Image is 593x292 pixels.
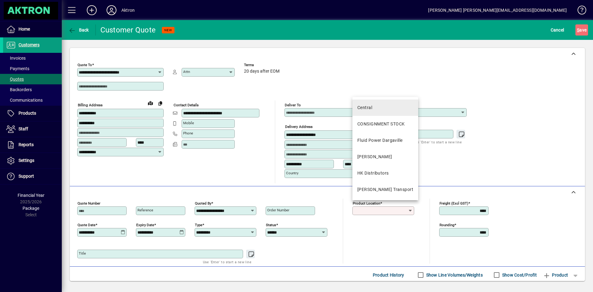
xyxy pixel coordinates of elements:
[62,24,96,36] app-page-header-button: Back
[79,251,86,256] mat-label: Title
[3,137,62,153] a: Reports
[439,201,468,205] mat-label: Freight (excl GST)
[244,69,280,74] span: 20 days after EOM
[413,138,462,146] mat-hint: Use 'Enter' to start a new line
[352,149,418,165] mat-option: HAMILTON
[285,103,301,107] mat-label: Deliver To
[78,63,92,67] mat-label: Quote To
[155,98,165,108] button: Copy to Delivery address
[6,77,24,82] span: Quotes
[357,154,392,160] div: [PERSON_NAME]
[145,98,155,108] a: View on map
[183,70,190,74] mat-label: Attn
[373,270,404,280] span: Product History
[6,66,29,71] span: Payments
[19,27,30,32] span: Home
[3,53,62,63] a: Invoices
[352,181,418,198] mat-option: T. Croft Transport
[78,201,100,205] mat-label: Quote number
[19,126,28,131] span: Staff
[266,222,276,227] mat-label: Status
[357,121,405,127] div: CONSIGNMENT STOCK
[3,95,62,105] a: Communications
[501,272,537,278] label: Show Cost/Profit
[183,131,193,135] mat-label: Phone
[577,28,579,32] span: S
[203,258,251,265] mat-hint: Use 'Enter' to start a new line
[357,137,403,144] div: Fluid Power Dargaville
[352,132,418,149] mat-option: Fluid Power Dargaville
[575,24,588,36] button: Save
[549,24,566,36] button: Cancel
[3,153,62,168] a: Settings
[67,24,90,36] button: Back
[6,98,43,103] span: Communications
[352,99,418,116] mat-option: Central
[352,116,418,132] mat-option: CONSIGNMENT STOCK
[19,158,34,163] span: Settings
[23,206,39,211] span: Package
[136,222,154,227] mat-label: Expiry date
[267,208,289,212] mat-label: Order number
[3,74,62,84] a: Quotes
[164,28,172,32] span: NEW
[543,270,568,280] span: Product
[353,201,380,205] mat-label: Product location
[357,104,372,111] div: Central
[137,208,153,212] mat-label: Reference
[78,222,95,227] mat-label: Quote date
[19,111,36,116] span: Products
[82,5,102,16] button: Add
[19,42,40,47] span: Customers
[244,63,281,67] span: Terms
[3,106,62,121] a: Products
[121,5,135,15] div: Aktron
[100,25,156,35] div: Customer Quote
[195,222,202,227] mat-label: Type
[19,142,34,147] span: Reports
[3,84,62,95] a: Backorders
[3,121,62,137] a: Staff
[370,269,407,281] button: Product History
[18,193,44,198] span: Financial Year
[357,186,413,193] div: [PERSON_NAME] Transport
[428,5,567,15] div: [PERSON_NAME] [PERSON_NAME][EMAIL_ADDRESS][DOMAIN_NAME]
[573,1,585,21] a: Knowledge Base
[195,201,211,205] mat-label: Quoted by
[102,5,121,16] button: Profile
[439,222,454,227] mat-label: Rounding
[183,121,194,125] mat-label: Mobile
[3,169,62,184] a: Support
[6,56,26,61] span: Invoices
[551,25,564,35] span: Cancel
[286,171,298,175] mat-label: Country
[425,272,483,278] label: Show Line Volumes/Weights
[19,174,34,179] span: Support
[577,25,587,35] span: ave
[68,28,89,32] span: Back
[6,87,32,92] span: Backorders
[357,170,389,176] div: HK Distributors
[352,165,418,181] mat-option: HK Distributors
[3,63,62,74] a: Payments
[3,22,62,37] a: Home
[540,269,571,281] button: Product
